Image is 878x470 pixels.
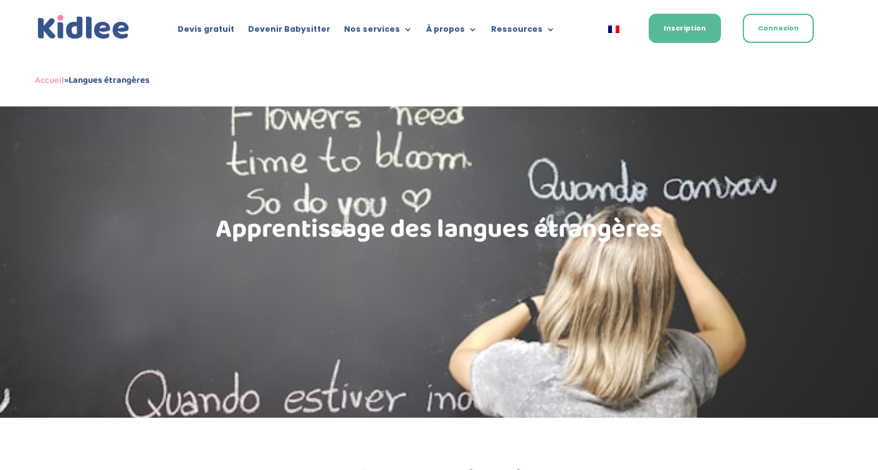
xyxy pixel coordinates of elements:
a: Accueil [35,73,64,88]
h1: Apprentissage des langues étrangères [103,217,776,249]
a: À propos [426,25,477,39]
a: Connexion [743,14,814,43]
strong: Langues étrangères [69,73,150,88]
img: Français [608,26,619,33]
span: » [35,73,150,88]
a: Nos services [344,25,413,39]
img: logo_kidlee_bleu [35,12,132,42]
a: Ressources [491,25,555,39]
a: Inscription [649,14,721,43]
a: Devis gratuit [178,25,234,39]
a: Kidlee Logo [35,12,132,42]
a: Devenir Babysitter [248,25,330,39]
